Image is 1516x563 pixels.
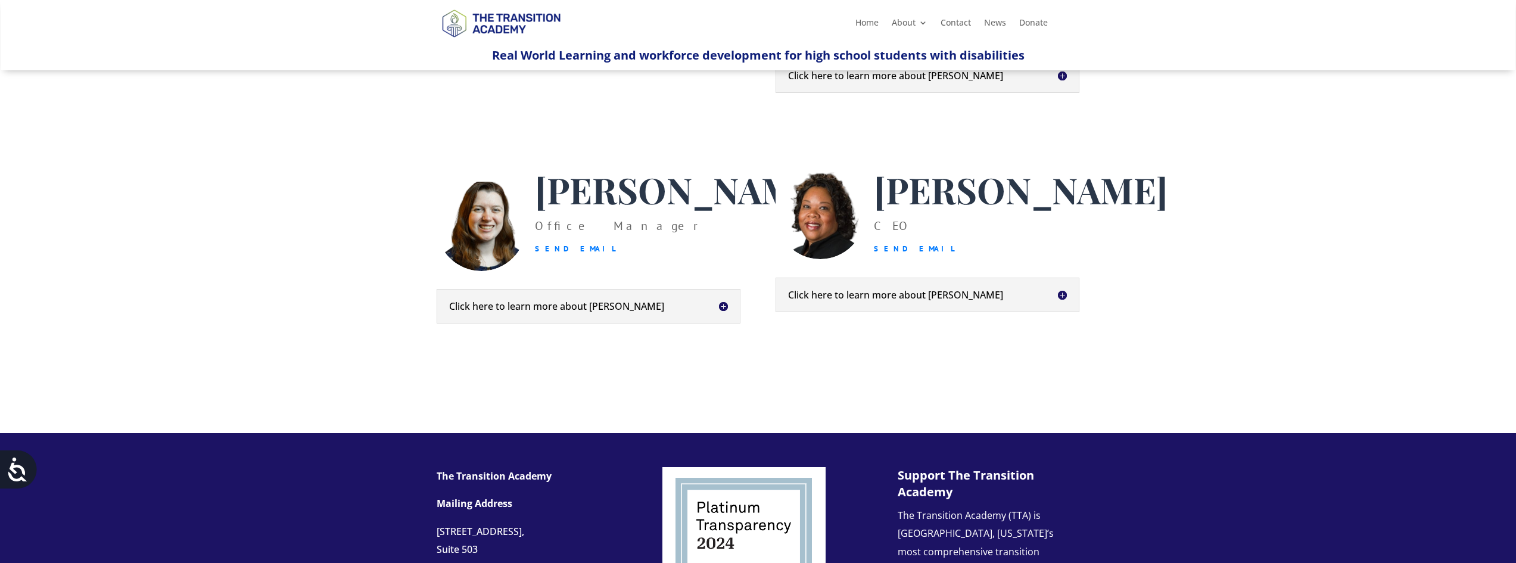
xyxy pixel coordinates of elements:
strong: The Transition Academy [437,469,552,483]
a: Donate [1019,18,1048,32]
img: Heather Jackson [437,170,526,271]
a: About [892,18,927,32]
a: Contact [941,18,971,32]
h3: Support The Transition Academy [898,467,1070,506]
a: Logo-Noticias [437,35,565,46]
a: News [984,18,1006,32]
a: Home [855,18,879,32]
div: Suite 503 [437,540,627,558]
div: CEO [874,215,1168,260]
a: Send Email [874,244,955,254]
span: Real World Learning and workforce development for high school students with disabilities [492,47,1025,63]
h5: Click here to learn more about [PERSON_NAME] [788,71,1067,80]
span: [PERSON_NAME] [874,166,1168,213]
div: [STREET_ADDRESS], [437,522,627,540]
h5: Click here to learn more about [PERSON_NAME] [788,290,1067,300]
p: Office Manager [535,215,829,260]
span: [PERSON_NAME] [535,166,829,213]
strong: Mailing Address [437,497,512,510]
h5: Click here to learn more about [PERSON_NAME] [449,301,728,311]
img: TTA Brand_TTA Primary Logo_Horizontal_Light BG [437,2,565,44]
a: Send Email [535,244,617,254]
